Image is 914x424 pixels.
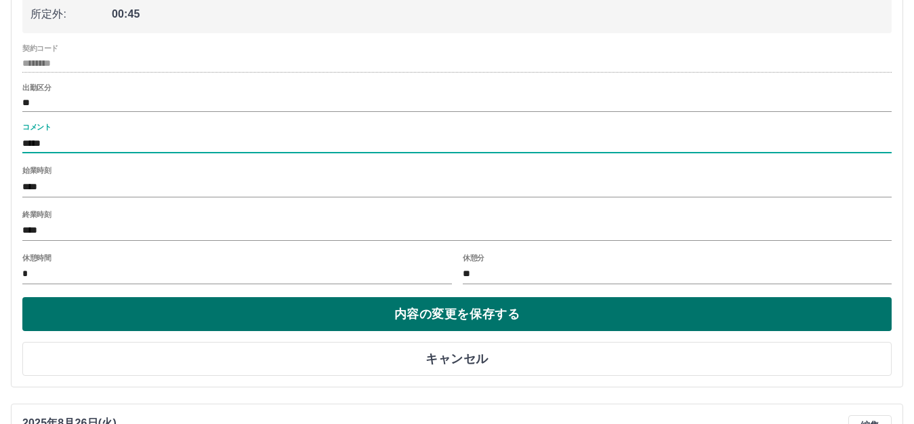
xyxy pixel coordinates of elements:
[22,252,51,263] label: 休憩時間
[22,342,892,376] button: キャンセル
[22,166,51,176] label: 始業時刻
[22,297,892,331] button: 内容の変更を保存する
[30,6,112,22] span: 所定外:
[22,122,51,132] label: コメント
[22,83,51,93] label: 出勤区分
[22,43,58,54] label: 契約コード
[463,252,484,263] label: 休憩分
[112,6,884,22] span: 00:45
[22,209,51,219] label: 終業時刻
